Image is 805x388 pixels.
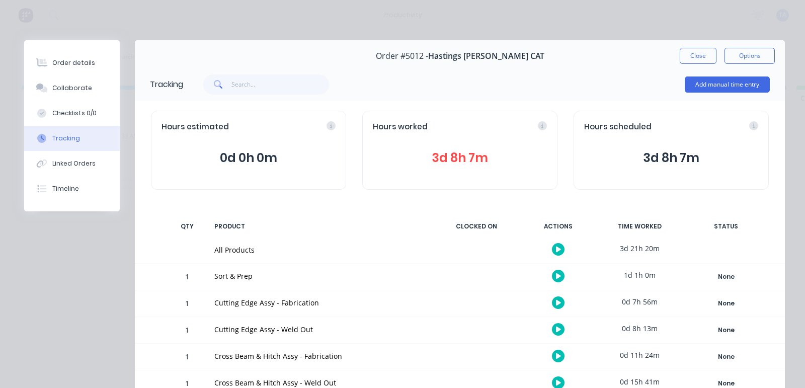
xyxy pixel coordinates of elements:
[685,76,770,93] button: Add manual time entry
[52,184,79,193] div: Timeline
[520,216,596,237] div: ACTIONS
[602,264,677,286] div: 1d 1h 0m
[439,216,514,237] div: CLOCKED ON
[214,297,427,308] div: Cutting Edge Assy - Fabrication
[172,265,202,290] div: 1
[428,51,544,61] span: Hastings [PERSON_NAME] CAT
[172,345,202,370] div: 1
[584,149,758,167] span: 3d 8h 7m
[24,50,120,75] button: Order details
[602,290,677,313] div: 0d 7h 56m
[373,149,547,167] span: 3d 8h 7m
[214,271,427,281] div: Sort & Prep
[214,324,427,335] div: Cutting Edge Assy - Weld Out
[172,292,202,317] div: 1
[214,377,427,388] div: Cross Beam & Hitch Assy - Weld Out
[52,109,97,118] div: Checklists 0/0
[24,126,120,151] button: Tracking
[24,75,120,101] button: Collaborate
[52,159,96,168] div: Linked Orders
[208,216,433,237] div: PRODUCT
[162,149,336,167] span: 0d 0h 0m
[602,237,677,260] div: 3d 21h 20m
[52,58,95,67] div: Order details
[162,121,229,133] span: Hours estimated
[214,245,427,255] div: All Products
[52,134,80,143] div: Tracking
[214,351,427,361] div: Cross Beam & Hitch Assy - Fabrication
[52,84,92,93] div: Collaborate
[602,216,677,237] div: TIME WORKED
[683,216,769,237] div: STATUS
[689,270,763,284] button: None
[602,344,677,366] div: 0d 11h 24m
[231,74,330,95] input: Search...
[690,324,762,337] div: None
[172,319,202,343] div: 1
[689,323,763,337] button: None
[602,317,677,340] div: 0d 8h 13m
[689,350,763,364] button: None
[690,297,762,310] div: None
[584,121,652,133] span: Hours scheduled
[150,79,183,91] div: Tracking
[689,296,763,311] button: None
[172,216,202,237] div: QTY
[690,270,762,283] div: None
[680,48,716,64] button: Close
[725,48,775,64] button: Options
[690,350,762,363] div: None
[24,176,120,201] button: Timeline
[373,121,428,133] span: Hours worked
[24,151,120,176] button: Linked Orders
[376,51,428,61] span: Order #5012 -
[24,101,120,126] button: Checklists 0/0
